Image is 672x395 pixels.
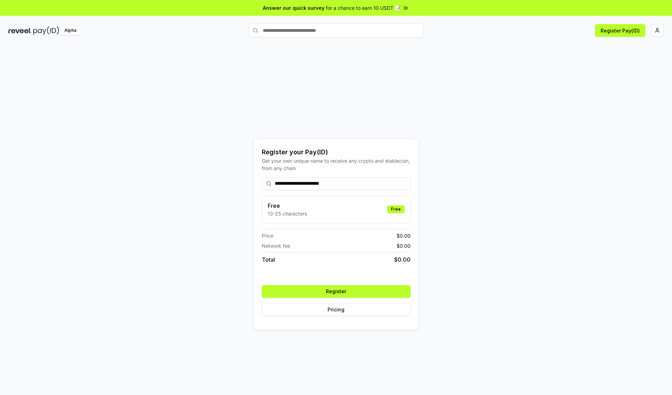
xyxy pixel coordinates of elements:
[262,232,273,239] span: Price
[397,232,411,239] span: $ 0.00
[262,242,290,249] span: Network fee
[397,242,411,249] span: $ 0.00
[262,147,411,157] div: Register your Pay(ID)
[326,4,401,12] span: for a chance to earn 10 USDT 📝
[387,205,405,213] div: Free
[394,255,411,264] span: $ 0.00
[263,4,324,12] span: Answer our quick survey
[262,255,275,264] span: Total
[262,157,411,172] div: Get your own unique name to receive any crypto and stablecoin, from any chain
[268,210,307,217] p: 13-25 characters
[268,202,307,210] h3: Free
[33,26,59,35] img: pay_id
[262,303,411,316] button: Pricing
[595,24,645,37] button: Register Pay(ID)
[262,285,411,298] button: Register
[8,26,32,35] img: reveel_dark
[61,26,80,35] div: Alpha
